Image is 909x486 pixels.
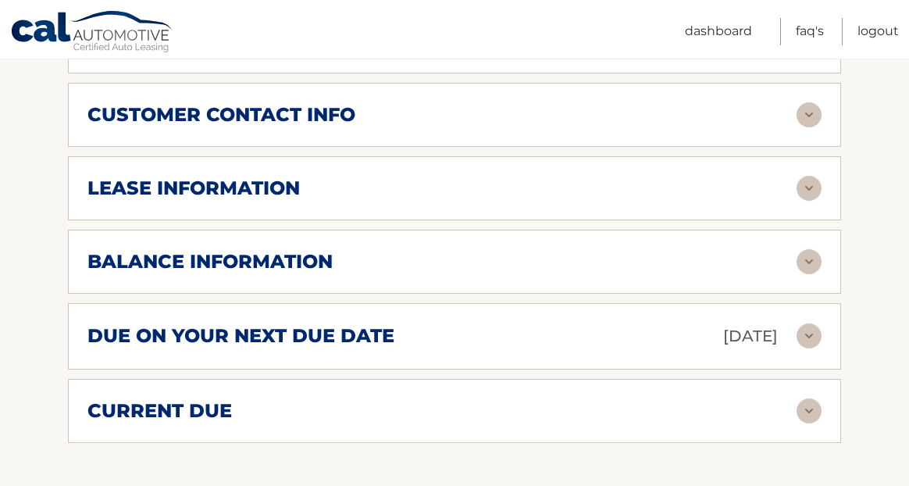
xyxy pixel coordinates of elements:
[797,323,822,348] img: accordion-rest.svg
[857,18,899,45] a: Logout
[87,250,333,273] h2: balance information
[723,323,778,350] p: [DATE]
[797,398,822,423] img: accordion-rest.svg
[10,10,174,55] a: Cal Automotive
[796,18,824,45] a: FAQ's
[685,18,752,45] a: Dashboard
[797,249,822,274] img: accordion-rest.svg
[87,324,394,348] h2: due on your next due date
[87,103,355,127] h2: customer contact info
[87,399,232,423] h2: current due
[797,176,822,201] img: accordion-rest.svg
[87,177,300,200] h2: lease information
[797,102,822,127] img: accordion-rest.svg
